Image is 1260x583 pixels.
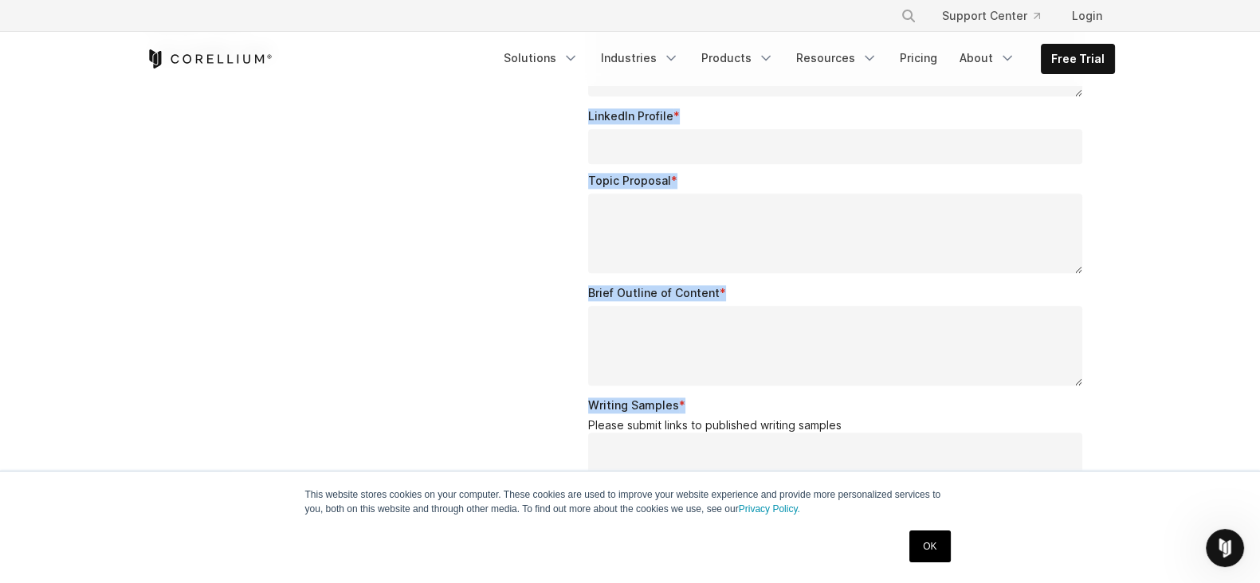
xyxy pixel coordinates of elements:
a: Login [1059,2,1115,30]
span: Brief Outline of Content [588,286,720,299]
a: Free Trial [1042,45,1114,73]
a: Products [692,44,783,72]
iframe: Intercom live chat [1206,529,1244,567]
a: About [950,44,1025,72]
a: Solutions [494,44,588,72]
a: Support Center [929,2,1053,30]
button: Search [894,2,923,30]
a: Privacy Policy. [739,503,800,515]
a: OK [909,530,950,562]
a: Resources [787,44,887,72]
div: Navigation Menu [881,2,1115,30]
a: Pricing [890,44,947,72]
span: Writing Samples [588,398,679,412]
p: This website stores cookies on your computer. These cookies are used to improve your website expe... [305,487,956,516]
span: Topic Proposal [588,174,671,187]
span: LinkedIn Profile [588,109,673,123]
a: Industries [591,44,689,72]
legend: Please submit links to published writing samples [588,418,1089,432]
div: Navigation Menu [494,44,1115,74]
a: Corellium Home [146,49,273,68]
